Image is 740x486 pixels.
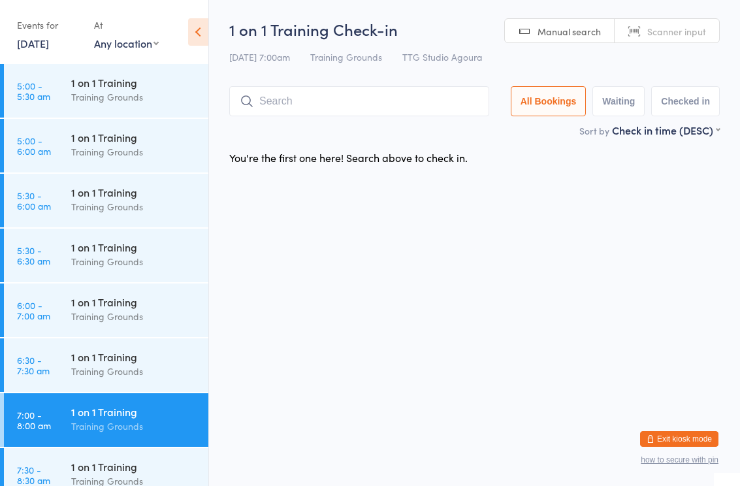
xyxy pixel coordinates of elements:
[71,75,197,89] div: 1 on 1 Training
[17,300,50,321] time: 6:00 - 7:00 am
[229,18,720,40] h2: 1 on 1 Training Check-in
[402,50,482,63] span: TTG Studio Agoura
[71,199,197,214] div: Training Grounds
[538,25,601,38] span: Manual search
[94,36,159,50] div: Any location
[17,355,50,376] time: 6:30 - 7:30 am
[4,338,208,392] a: 6:30 -7:30 am1 on 1 TrainingTraining Grounds
[17,80,50,101] time: 5:00 - 5:30 am
[71,240,197,254] div: 1 on 1 Training
[4,174,208,227] a: 5:30 -6:00 am1 on 1 TrainingTraining Grounds
[4,229,208,282] a: 5:30 -6:30 am1 on 1 TrainingTraining Grounds
[71,419,197,434] div: Training Grounds
[71,349,197,364] div: 1 on 1 Training
[579,124,609,137] label: Sort by
[17,190,51,211] time: 5:30 - 6:00 am
[592,86,645,116] button: Waiting
[4,64,208,118] a: 5:00 -5:30 am1 on 1 TrainingTraining Grounds
[647,25,706,38] span: Scanner input
[229,150,468,165] div: You're the first one here! Search above to check in.
[651,86,720,116] button: Checked in
[71,185,197,199] div: 1 on 1 Training
[229,86,489,116] input: Search
[17,410,51,430] time: 7:00 - 8:00 am
[71,459,197,474] div: 1 on 1 Training
[71,295,197,309] div: 1 on 1 Training
[71,144,197,159] div: Training Grounds
[641,455,718,464] button: how to secure with pin
[612,123,720,137] div: Check in time (DESC)
[94,14,159,36] div: At
[17,14,81,36] div: Events for
[17,245,50,266] time: 5:30 - 6:30 am
[640,431,718,447] button: Exit kiosk mode
[4,119,208,172] a: 5:00 -6:00 am1 on 1 TrainingTraining Grounds
[4,283,208,337] a: 6:00 -7:00 am1 on 1 TrainingTraining Grounds
[71,404,197,419] div: 1 on 1 Training
[71,89,197,105] div: Training Grounds
[17,464,50,485] time: 7:30 - 8:30 am
[310,50,382,63] span: Training Grounds
[71,364,197,379] div: Training Grounds
[4,393,208,447] a: 7:00 -8:00 am1 on 1 TrainingTraining Grounds
[17,135,51,156] time: 5:00 - 6:00 am
[229,50,290,63] span: [DATE] 7:00am
[511,86,587,116] button: All Bookings
[71,130,197,144] div: 1 on 1 Training
[17,36,49,50] a: [DATE]
[71,309,197,324] div: Training Grounds
[71,254,197,269] div: Training Grounds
